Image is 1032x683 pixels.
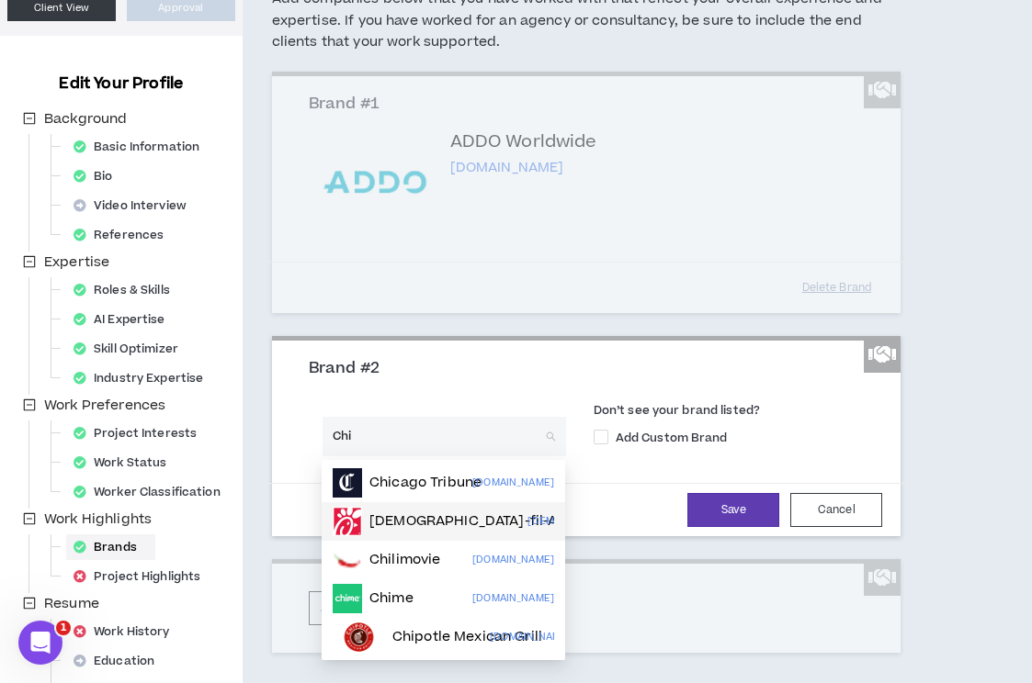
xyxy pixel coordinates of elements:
[369,474,482,492] p: Chicago Tribune
[333,622,385,652] img: chipotle.com
[40,509,155,531] span: Work Highlights
[40,593,103,615] span: Resume
[687,493,779,527] button: Save
[472,473,554,493] p: [DOMAIN_NAME]
[23,512,36,525] span: minus-square
[40,252,113,274] span: Expertise
[56,621,71,635] span: 1
[333,584,362,613] img: chime.com
[44,396,165,415] span: Work Preferences
[18,621,62,665] iframe: Intercom live chat
[66,365,221,391] div: Industry Expertise
[44,252,109,272] span: Expertise
[66,564,219,589] div: Project Highlights
[594,402,879,425] label: Don’t see your brand listed?
[369,512,557,531] p: [DEMOGRAPHIC_DATA]-fil-A
[66,307,184,332] div: AI Expertise
[333,468,362,498] img: chicagotribune.com
[51,73,190,95] h3: Edit Your Profile
[66,479,239,505] div: Worker Classification
[333,545,362,575] img: chilimovie.com
[66,619,188,644] div: Work History
[23,597,36,610] span: minus-square
[40,108,130,130] span: Background
[66,277,188,303] div: Roles & Skills
[333,507,362,536] img: chick-fil-a.com
[66,336,197,362] div: Skill Optimizer
[369,589,414,608] p: Chime
[66,420,215,446] div: Project Interests
[790,493,882,527] button: Cancel
[608,430,735,446] span: Add Custom Brand
[66,134,218,160] div: Basic Information
[44,109,127,129] span: Background
[23,398,36,411] span: minus-square
[66,222,182,248] div: References
[66,163,131,189] div: Bio
[40,395,169,417] span: Work Preferences
[44,594,99,613] span: Resume
[23,112,36,125] span: minus-square
[44,509,152,529] span: Work Highlights
[66,534,155,560] div: Brands
[23,255,36,268] span: minus-square
[490,627,572,647] p: [DOMAIN_NAME]
[66,648,173,674] div: Education
[369,551,440,569] p: Chilimovie
[472,588,554,609] p: [DOMAIN_NAME]
[527,511,721,532] p: [DEMOGRAPHIC_DATA][DOMAIN_NAME]
[66,193,205,218] div: Video Interview
[66,450,185,476] div: Work Status
[392,628,542,646] p: Chipotle Mexican Grill
[472,550,554,570] p: [DOMAIN_NAME]
[309,359,879,379] h3: Brand #2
